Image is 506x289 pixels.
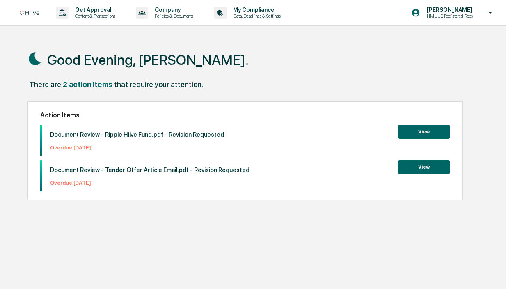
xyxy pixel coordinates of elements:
a: View [398,163,450,170]
div: 2 action items [63,80,112,89]
p: Document Review - Tender Offer Article Email.pdf - Revision Requested [50,166,250,174]
img: logo [20,11,39,15]
h1: Good Evening, [PERSON_NAME]. [47,52,249,68]
p: Content & Transactions [69,13,119,19]
button: View [398,160,450,174]
p: [PERSON_NAME] [420,7,477,13]
button: View [398,125,450,139]
div: There are [29,80,61,89]
a: View [398,127,450,135]
p: Data, Deadlines & Settings [227,13,285,19]
p: Policies & Documents [148,13,197,19]
p: My Compliance [227,7,285,13]
p: Document Review - Ripple Hiive Fund.pdf - Revision Requested [50,131,224,138]
p: Overdue: [DATE] [50,180,250,186]
p: HML US Registered Reps [420,13,477,19]
p: Get Approval [69,7,119,13]
p: Overdue: [DATE] [50,144,224,151]
p: Company [148,7,197,13]
h2: Action Items [40,111,450,119]
div: that require your attention. [114,80,203,89]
